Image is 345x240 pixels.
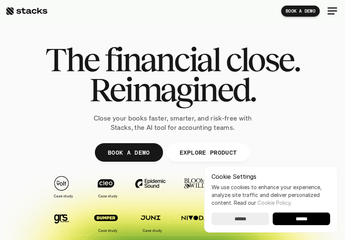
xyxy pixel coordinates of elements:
p: Close your books faster, smarter, and risk-free with Stacks, the AI tool for accounting teams. [84,114,262,132]
h2: Case study [54,194,73,198]
a: Case study [86,173,126,201]
a: Case study [86,207,126,236]
p: EXPLORE PRODUCT [180,147,237,158]
h2: Case study [143,229,162,233]
a: BOOK A DEMO [281,6,320,17]
a: EXPLORE PRODUCT [167,143,250,162]
p: We use cookies to enhance your experience, analyze site traffic and deliver personalized content. [212,183,330,207]
p: BOOK A DEMO [108,147,150,158]
span: Read our . [234,200,292,206]
p: Cookie Settings [212,174,330,180]
h2: Case study [98,229,118,233]
p: BOOK A DEMO [286,9,315,14]
a: BOOK A DEMO [95,143,163,162]
span: The [45,45,99,75]
span: Reimagined. [89,75,256,105]
a: Case study [130,207,171,236]
span: close. [226,45,300,75]
h2: Case study [98,194,118,198]
span: financial [105,45,220,75]
a: Case study [41,173,82,201]
a: Cookie Policy [258,200,291,206]
a: Privacy Policy [36,181,69,186]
